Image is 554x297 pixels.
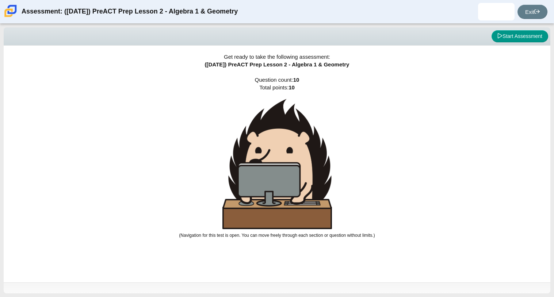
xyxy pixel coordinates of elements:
[179,77,375,238] span: Question count: Total points:
[179,233,375,238] small: (Navigation for this test is open. You can move freely through each section or question without l...
[289,84,295,90] b: 10
[517,5,547,19] a: Exit
[205,61,349,67] span: ([DATE]) PreACT Prep Lesson 2 - Algebra 1 & Geometry
[492,30,548,43] button: Start Assessment
[293,77,299,83] b: 10
[222,99,332,229] img: hedgehog-behind-computer-large.png
[490,6,502,18] img: ramiro.pastranomer.nQPlsg
[224,54,330,60] span: Get ready to take the following assessment:
[22,3,238,20] div: Assessment: ([DATE]) PreACT Prep Lesson 2 - Algebra 1 & Geometry
[3,13,18,20] a: Carmen School of Science & Technology
[3,3,18,19] img: Carmen School of Science & Technology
